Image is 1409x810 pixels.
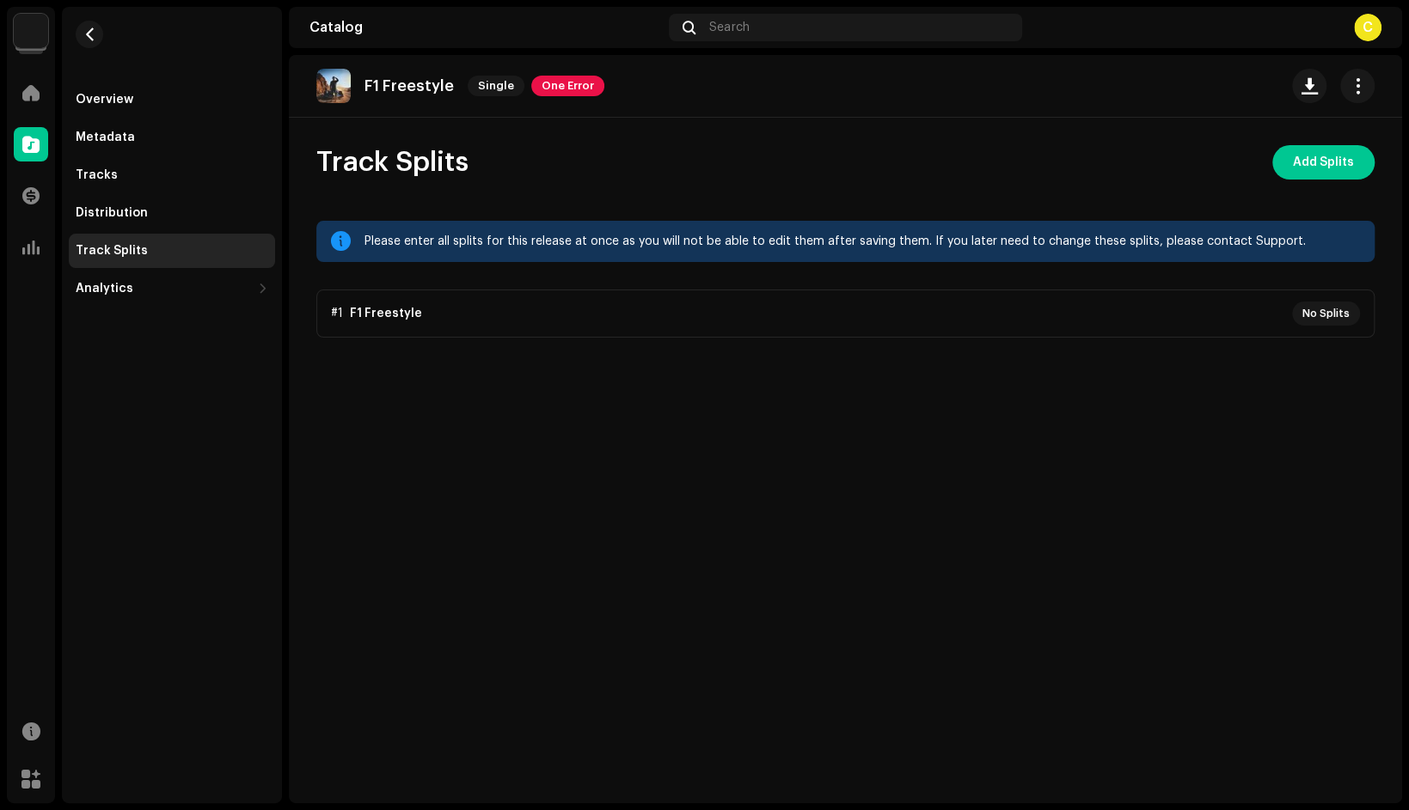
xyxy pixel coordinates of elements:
span: Single [468,76,524,96]
re-m-nav-item: Metadata [69,120,275,155]
p: F1 Freestyle [365,77,454,95]
div: Please enter all splits for this release at once as you will not be able to edit them after savin... [365,231,1361,252]
span: One Error [531,76,604,96]
div: Analytics [76,282,133,295]
span: Track Splits [316,145,469,180]
div: C [1354,14,1381,41]
div: Overview [76,93,133,107]
re-m-nav-item: Track Splits [69,234,275,268]
re-m-nav-item: Distribution [69,196,275,230]
re-m-nav-dropdown: Analytics [69,271,275,306]
img: 4d5a508c-c80f-4d99-b7fb-82554657661d [14,14,48,48]
span: Search [709,21,749,34]
div: Track Splits [76,244,148,258]
re-m-nav-item: Tracks [69,158,275,192]
div: Tracks [76,168,118,182]
div: Distribution [76,206,148,220]
button: Add Splits [1272,145,1375,180]
re-m-nav-item: Overview [69,82,275,117]
span: Add Splits [1293,145,1354,180]
img: 98fc8bff-152c-4e2c-b27e-48ca2b0c665c [316,69,351,103]
div: Metadata [76,131,135,144]
div: Catalog [309,21,662,34]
